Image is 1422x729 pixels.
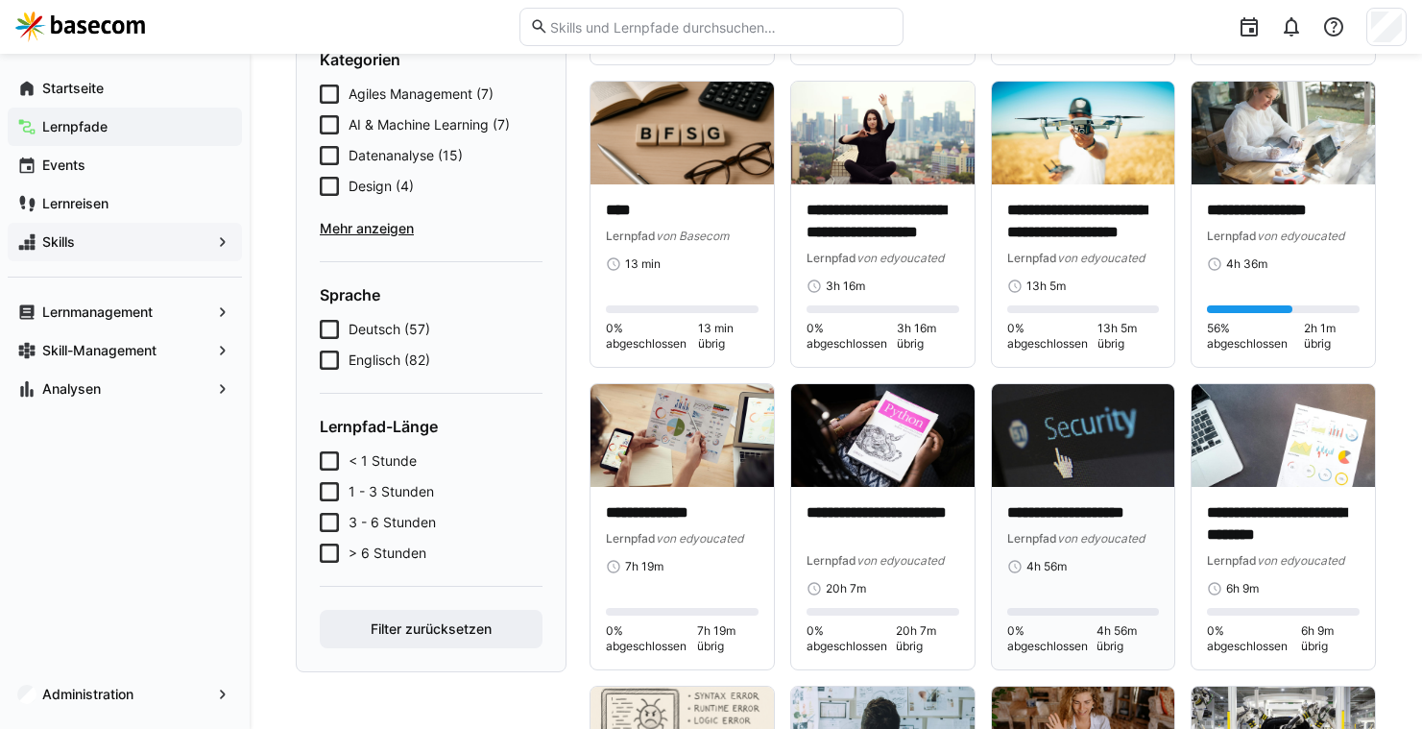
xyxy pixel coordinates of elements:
span: von edyoucated [1057,531,1145,546]
span: Deutsch (57) [349,320,430,339]
span: 13h 5m [1026,279,1066,294]
h4: Sprache [320,285,542,304]
span: 20h 7m übrig [896,623,958,654]
span: > 6 Stunden [349,544,426,563]
span: 0% abgeschlossen [807,321,897,352]
img: image [1192,82,1375,184]
span: Lernpfad [1207,553,1257,568]
span: Lernpfad [807,251,856,265]
span: Lernpfad [1007,251,1057,265]
span: 4h 56m [1026,559,1067,574]
span: 7h 19m übrig [697,623,759,654]
input: Skills und Lernpfade durchsuchen… [548,18,892,36]
span: von edyoucated [856,251,944,265]
span: 2h 1m übrig [1304,321,1360,352]
h4: Lernpfad-Länge [320,417,542,436]
img: image [791,82,975,184]
span: Mehr anzeigen [320,219,542,238]
span: 0% abgeschlossen [606,321,698,352]
span: von edyoucated [656,531,743,546]
span: Lernpfad [1207,229,1257,243]
span: 0% abgeschlossen [1007,321,1097,352]
span: 0% abgeschlossen [1207,623,1301,654]
img: image [1192,384,1375,487]
span: 3 - 6 Stunden [349,513,436,532]
span: 3h 16m [826,279,865,294]
span: AI & Machine Learning (7) [349,115,510,134]
span: 0% abgeschlossen [807,623,897,654]
span: 0% abgeschlossen [1007,623,1097,654]
span: < 1 Stunde [349,451,417,471]
span: Datenanalyse (15) [349,146,463,165]
button: Filter zurücksetzen [320,610,542,648]
span: 4h 36m [1226,256,1267,272]
span: Design (4) [349,177,414,196]
span: Lernpfad [606,531,656,546]
span: 13 min [625,256,661,272]
span: Englisch (82) [349,351,430,370]
span: von edyoucated [1057,251,1145,265]
span: 0% abgeschlossen [606,623,697,654]
span: 56% abgeschlossen [1207,321,1304,352]
span: von edyoucated [1257,553,1344,568]
span: 3h 16m übrig [897,321,959,352]
img: image [992,384,1175,487]
img: image [590,82,774,184]
span: 20h 7m [826,581,866,596]
span: 6h 9m [1226,581,1259,596]
span: Filter zurücksetzen [368,620,494,639]
span: von edyoucated [856,553,944,568]
span: von Basecom [656,229,729,243]
img: image [590,384,774,487]
img: image [992,82,1175,184]
span: 13h 5m übrig [1097,321,1160,352]
span: Lernpfad [606,229,656,243]
span: Lernpfad [1007,531,1057,546]
span: 6h 9m übrig [1301,623,1360,654]
span: von edyoucated [1257,229,1344,243]
h4: Kategorien [320,50,542,69]
span: 1 - 3 Stunden [349,482,434,501]
span: 4h 56m übrig [1097,623,1159,654]
span: Agiles Management (7) [349,85,494,104]
img: image [791,384,975,487]
span: Lernpfad [807,553,856,568]
span: 7h 19m [625,559,663,574]
span: 13 min übrig [698,321,758,352]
